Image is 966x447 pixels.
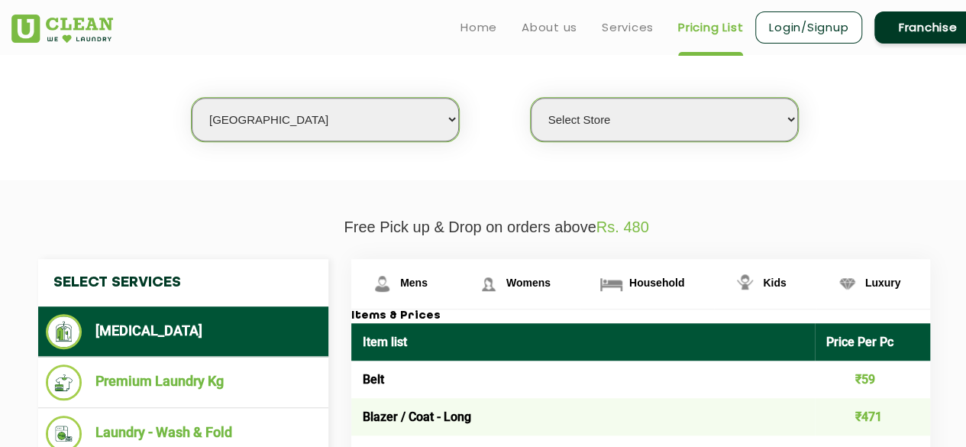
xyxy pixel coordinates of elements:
li: [MEDICAL_DATA] [46,314,321,349]
td: ₹59 [815,361,931,398]
a: Pricing List [678,18,743,37]
li: Premium Laundry Kg [46,364,321,400]
img: Premium Laundry Kg [46,364,82,400]
td: Belt [351,361,815,398]
img: UClean Laundry and Dry Cleaning [11,15,113,43]
th: Item list [351,323,815,361]
span: Womens [506,277,551,289]
h3: Items & Prices [351,309,930,323]
td: Blazer / Coat - Long [351,398,815,436]
span: Household [629,277,684,289]
span: Luxury [865,277,901,289]
img: Household [598,270,625,297]
span: Mens [400,277,428,289]
h4: Select Services [38,259,328,306]
th: Price Per Pc [815,323,931,361]
a: Home [460,18,497,37]
img: Dry Cleaning [46,314,82,349]
a: Login/Signup [755,11,862,44]
a: Services [602,18,654,37]
span: Kids [763,277,786,289]
img: Mens [369,270,396,297]
td: ₹471 [815,398,931,436]
a: About us [522,18,577,37]
img: Womens [475,270,502,297]
img: Luxury [834,270,861,297]
span: Rs. 480 [596,219,649,235]
img: Kids [732,270,758,297]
